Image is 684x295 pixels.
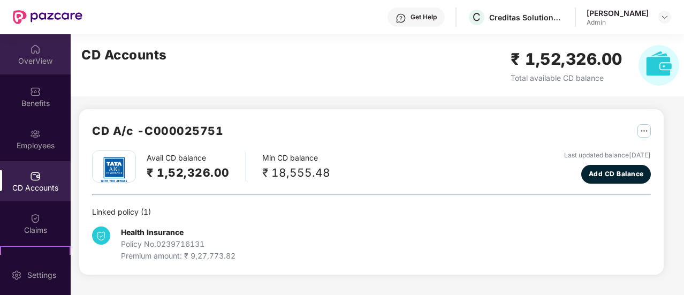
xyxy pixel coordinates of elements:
img: svg+xml;base64,PHN2ZyBpZD0iRHJvcGRvd24tMzJ4MzIiIHhtbG5zPSJodHRwOi8vd3d3LnczLm9yZy8yMDAwL3N2ZyIgd2... [660,13,669,21]
div: Avail CD balance [147,152,246,181]
img: svg+xml;base64,PHN2ZyBpZD0iSGVscC0zMngzMiIgeG1sbnM9Imh0dHA6Ly93d3cudzMub3JnLzIwMDAvc3ZnIiB3aWR0aD... [396,13,406,24]
div: Policy No. 0239716131 [121,238,235,250]
img: New Pazcare Logo [13,10,82,24]
img: tatag.png [95,151,133,188]
h2: ₹ 1,52,326.00 [147,164,230,181]
span: Add CD Balance [589,169,644,179]
img: svg+xml;base64,PHN2ZyB4bWxucz0iaHR0cDovL3d3dy53My5vcmcvMjAwMC9zdmciIHdpZHRoPSIyNSIgaGVpZ2h0PSIyNS... [637,124,651,138]
img: svg+xml;base64,PHN2ZyBpZD0iQ0RfQWNjb3VudHMiIGRhdGEtbmFtZT0iQ0QgQWNjb3VudHMiIHhtbG5zPSJodHRwOi8vd3... [30,171,41,181]
div: Settings [24,270,59,281]
div: [PERSON_NAME] [587,8,649,18]
div: Get Help [411,13,437,21]
div: Linked policy ( 1 ) [92,206,651,218]
img: svg+xml;base64,PHN2ZyBpZD0iU2V0dGluZy0yMHgyMCIgeG1sbnM9Imh0dHA6Ly93d3cudzMub3JnLzIwMDAvc3ZnIiB3aW... [11,270,22,281]
img: svg+xml;base64,PHN2ZyBpZD0iQmVuZWZpdHMiIHhtbG5zPSJodHRwOi8vd3d3LnczLm9yZy8yMDAwL3N2ZyIgd2lkdGg9Ij... [30,86,41,97]
img: svg+xml;base64,PHN2ZyB4bWxucz0iaHR0cDovL3d3dy53My5vcmcvMjAwMC9zdmciIHhtbG5zOnhsaW5rPSJodHRwOi8vd3... [639,45,679,86]
div: Min CD balance [262,152,330,181]
div: Admin [587,18,649,27]
img: svg+xml;base64,PHN2ZyB4bWxucz0iaHR0cDovL3d3dy53My5vcmcvMjAwMC9zdmciIHdpZHRoPSIzNCIgaGVpZ2h0PSIzNC... [92,226,110,245]
img: svg+xml;base64,PHN2ZyBpZD0iSG9tZSIgeG1sbnM9Imh0dHA6Ly93d3cudzMub3JnLzIwMDAvc3ZnIiB3aWR0aD0iMjAiIG... [30,44,41,55]
span: C [473,11,481,24]
h2: CD A/c - C000025751 [92,122,223,140]
div: Last updated balance [DATE] [564,150,651,161]
b: Health Insurance [121,228,184,237]
div: ₹ 18,555.48 [262,164,330,181]
span: Total available CD balance [511,73,604,82]
button: Add CD Balance [581,165,651,184]
img: svg+xml;base64,PHN2ZyBpZD0iQ2xhaW0iIHhtbG5zPSJodHRwOi8vd3d3LnczLm9yZy8yMDAwL3N2ZyIgd2lkdGg9IjIwIi... [30,213,41,224]
img: svg+xml;base64,PHN2ZyBpZD0iRW1wbG95ZWVzIiB4bWxucz0iaHR0cDovL3d3dy53My5vcmcvMjAwMC9zdmciIHdpZHRoPS... [30,128,41,139]
h2: ₹ 1,52,326.00 [511,47,622,72]
div: Creditas Solutions Private Limited [489,12,564,22]
div: Premium amount: ₹ 9,27,773.82 [121,250,235,262]
h2: CD Accounts [81,45,167,65]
